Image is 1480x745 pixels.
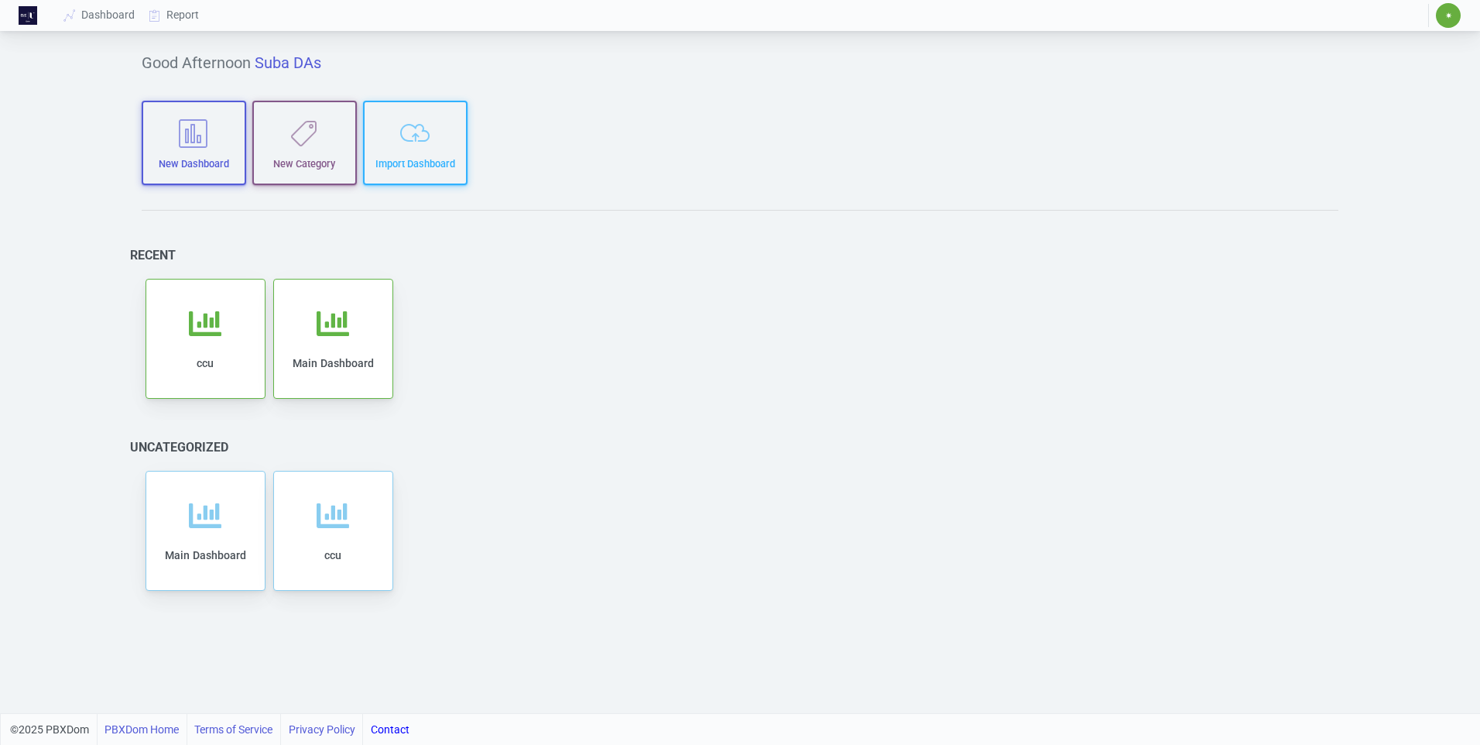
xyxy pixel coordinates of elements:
[142,101,246,185] button: New Dashboard
[142,1,207,29] a: Report
[130,248,176,263] h6: Recent
[293,357,374,369] span: Main Dashboard
[57,1,142,29] a: Dashboard
[165,549,246,561] span: Main Dashboard
[324,549,341,561] span: ccu
[19,6,37,25] img: Logo
[194,714,272,745] a: Terms of Service
[104,714,179,745] a: PBXDom Home
[255,53,321,72] span: Suba DAs
[1445,11,1452,20] span: ✷
[371,714,409,745] a: Contact
[10,714,409,745] div: ©2025 PBXDom
[289,714,355,745] a: Privacy Policy
[142,53,1338,72] h5: Good Afternoon
[197,357,214,369] span: ccu
[1435,2,1461,29] button: ✷
[363,101,468,185] button: Import Dashboard
[252,101,357,185] button: New Category
[130,440,228,455] h6: Uncategorized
